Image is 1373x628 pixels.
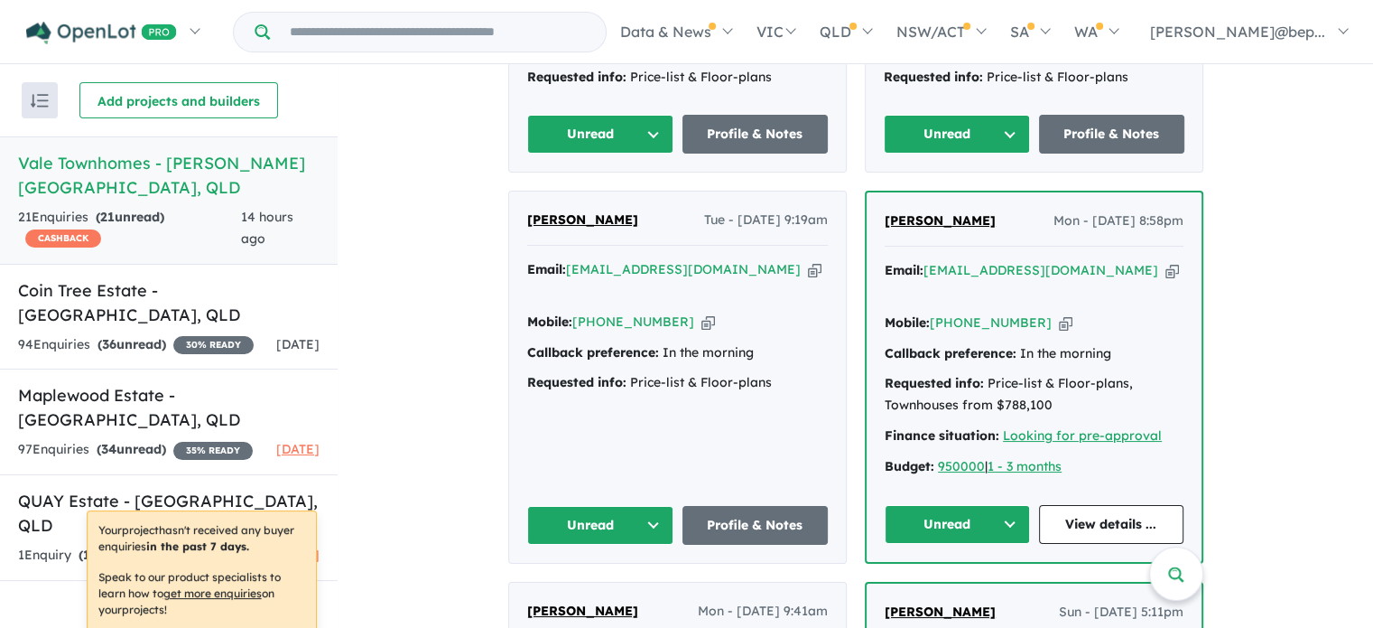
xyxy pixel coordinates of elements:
[1039,115,1185,154] a: Profile & Notes
[18,489,320,538] h5: QUAY Estate - [GEOGRAPHIC_DATA] , QLD
[988,458,1062,474] a: 1 - 3 months
[885,373,1183,417] div: Price-list & Floor-plans, Townhouses from $788,100
[884,115,1030,154] button: Unread
[173,442,253,460] span: 35 % READY
[885,604,996,620] span: [PERSON_NAME]
[1059,602,1183,623] span: Sun - [DATE] 5:11pm
[885,211,996,232] a: [PERSON_NAME]
[884,69,983,85] strong: Requested info:
[26,22,177,44] img: Openlot PRO Logo White
[885,458,934,474] strong: Budget:
[25,230,101,248] span: CASHBACK
[527,342,828,364] div: In the morning
[698,601,828,623] span: Mon - [DATE] 9:41am
[885,505,1030,544] button: Unread
[101,441,116,457] span: 34
[527,344,659,361] strong: Callback preference:
[527,374,626,390] strong: Requested info:
[885,375,984,391] strong: Requested info:
[885,212,996,229] span: [PERSON_NAME]
[701,313,715,332] button: Copy
[83,547,90,563] span: 1
[885,262,923,278] strong: Email:
[682,115,829,154] a: Profile & Notes
[885,427,999,444] strong: Finance situation:
[18,545,227,567] div: 1 Enquir y
[923,262,1158,278] a: [EMAIL_ADDRESS][DOMAIN_NAME]
[146,539,249,553] b: in the past 7 days.
[885,345,1016,361] strong: Callback preference:
[274,13,602,52] input: Try estate name, suburb, builder or developer
[527,67,828,89] div: Price-list & Floor-plans
[885,602,996,623] a: [PERSON_NAME]
[808,260,821,279] button: Copy
[527,601,638,623] a: [PERSON_NAME]
[527,603,638,619] span: [PERSON_NAME]
[930,314,1052,331] a: [PHONE_NUMBER]
[527,506,673,545] button: Unread
[102,336,116,352] span: 36
[1039,505,1184,544] a: View details ...
[163,586,262,600] u: get more enquiries
[97,441,166,457] strong: ( unread)
[1059,314,1072,333] button: Copy
[1165,261,1179,280] button: Copy
[100,209,115,225] span: 21
[527,115,673,154] button: Unread
[276,441,320,457] span: [DATE]
[527,372,828,394] div: Price-list & Floor-plans
[527,211,638,228] span: [PERSON_NAME]
[527,210,638,231] a: [PERSON_NAME]
[682,506,829,545] a: Profile & Notes
[527,314,572,330] strong: Mobile:
[97,336,166,352] strong: ( unread)
[18,383,320,432] h5: Maplewood Estate - [GEOGRAPHIC_DATA] , QLD
[18,151,320,200] h5: Vale Townhomes - [PERSON_NAME][GEOGRAPHIC_DATA] , QLD
[98,569,305,618] p: Speak to our product specialists to learn how to on your projects !
[96,209,164,225] strong: ( unread)
[241,209,293,247] span: 14 hours ago
[527,261,566,277] strong: Email:
[1053,211,1183,232] span: Mon - [DATE] 8:58pm
[527,69,626,85] strong: Requested info:
[276,336,320,352] span: [DATE]
[31,94,49,108] img: sort.svg
[1150,23,1325,41] span: [PERSON_NAME]@bep...
[18,334,254,356] div: 94 Enquir ies
[885,456,1183,478] div: |
[1003,427,1162,444] a: Looking for pre-approval
[566,261,801,277] a: [EMAIL_ADDRESS][DOMAIN_NAME]
[884,67,1184,89] div: Price-list & Floor-plans
[572,314,694,330] a: [PHONE_NUMBER]
[98,522,305,555] p: Your project hasn't received any buyer enquiries
[173,336,254,354] span: 30 % READY
[79,82,278,118] button: Add projects and builders
[79,547,140,563] strong: ( unread)
[938,458,985,474] a: 950000
[18,439,253,461] div: 97 Enquir ies
[18,207,241,250] div: 21 Enquir ies
[885,343,1183,365] div: In the morning
[704,210,828,231] span: Tue - [DATE] 9:19am
[18,278,320,327] h5: Coin Tree Estate - [GEOGRAPHIC_DATA] , QLD
[885,314,930,331] strong: Mobile:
